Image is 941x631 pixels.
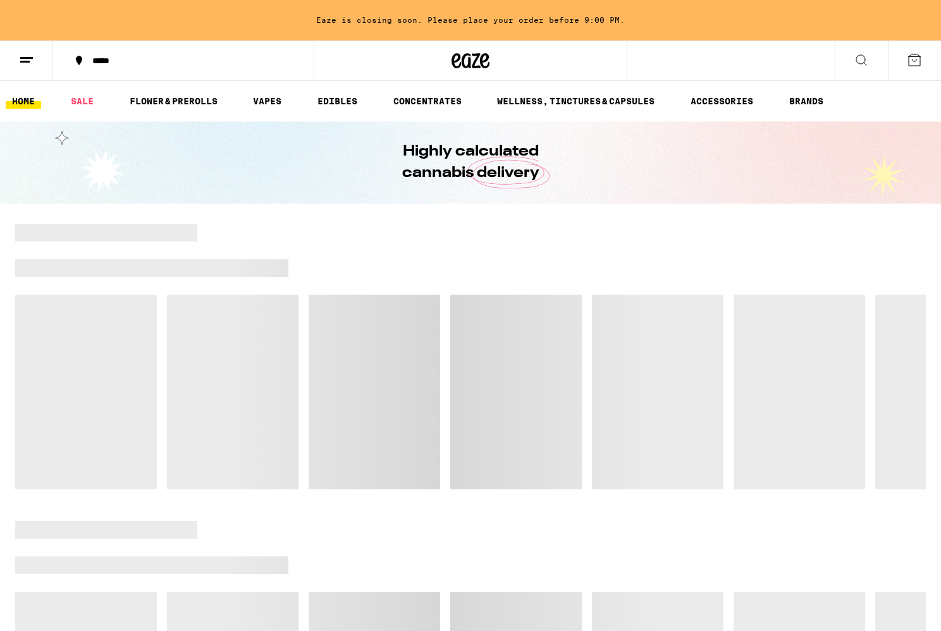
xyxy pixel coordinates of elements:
[387,94,468,109] a: CONCENTRATES
[783,94,830,109] a: BRANDS
[123,94,224,109] a: FLOWER & PREROLLS
[65,94,100,109] a: SALE
[6,94,41,109] a: HOME
[366,141,575,184] h1: Highly calculated cannabis delivery
[247,94,288,109] a: VAPES
[491,94,661,109] a: WELLNESS, TINCTURES & CAPSULES
[311,94,364,109] a: EDIBLES
[684,94,760,109] a: ACCESSORIES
